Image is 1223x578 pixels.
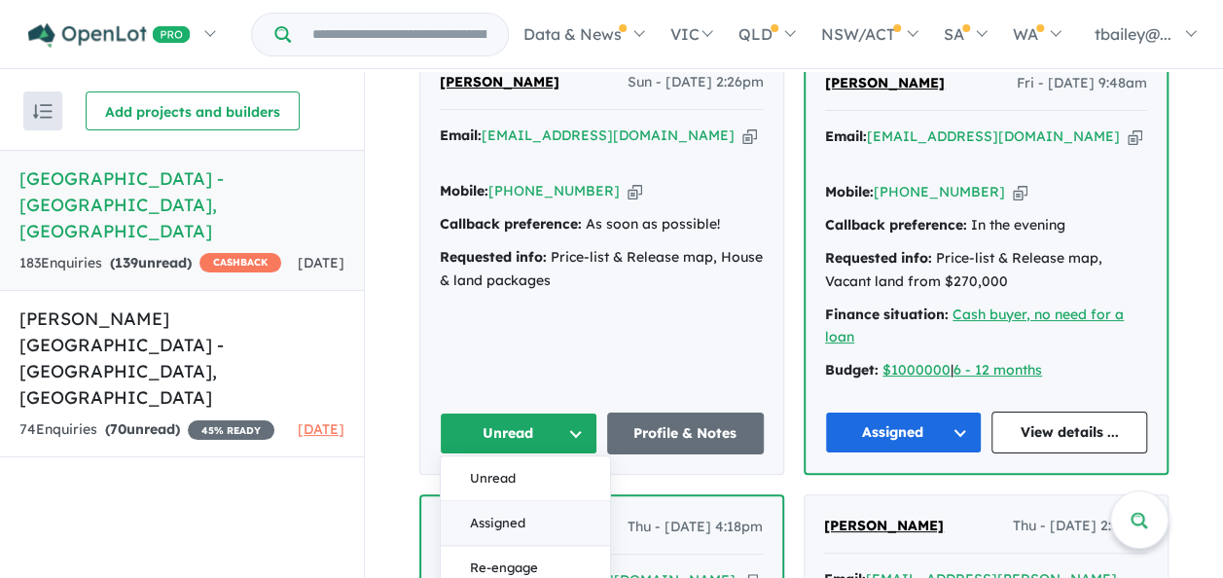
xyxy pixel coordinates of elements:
a: 6 - 12 months [953,361,1042,379]
span: [PERSON_NAME] [825,74,945,91]
strong: Email: [825,127,867,145]
a: Profile & Notes [607,413,765,454]
button: Unread [440,413,597,454]
input: Try estate name, suburb, builder or developer [295,14,504,55]
span: 45 % READY [188,420,274,440]
div: Price-list & Release map, House & land packages [440,246,764,293]
strong: ( unread) [110,254,192,271]
h5: [PERSON_NAME][GEOGRAPHIC_DATA] - [GEOGRAPHIC_DATA] , [GEOGRAPHIC_DATA] [19,306,344,411]
img: sort.svg [33,104,53,119]
a: [PERSON_NAME] [825,72,945,95]
a: $1000000 [882,361,951,379]
div: | [825,359,1147,382]
strong: Callback preference: [825,216,967,234]
a: Cash buyer, no need for a loan [825,306,1124,346]
img: Openlot PRO Logo White [28,23,191,48]
button: Copy [1128,126,1142,147]
div: In the evening [825,214,1147,237]
div: As soon as possible! [440,213,764,236]
div: 74 Enquir ies [19,418,274,442]
button: Copy [742,126,757,146]
strong: Callback preference: [440,215,582,233]
strong: Email: [440,126,482,144]
a: [EMAIL_ADDRESS][DOMAIN_NAME] [867,127,1120,145]
span: Thu - [DATE] 4:18pm [628,516,763,539]
button: Unread [441,457,610,502]
strong: Finance situation: [825,306,949,323]
button: Copy [628,181,642,201]
a: [EMAIL_ADDRESS][DOMAIN_NAME] [482,126,735,144]
a: [PHONE_NUMBER] [488,182,620,199]
span: Sun - [DATE] 2:26pm [628,71,764,94]
span: [PERSON_NAME] [440,73,559,90]
a: [PHONE_NUMBER] [874,183,1005,200]
button: Add projects and builders [86,91,300,130]
button: Assigned [825,412,982,453]
a: View details ... [991,412,1148,453]
strong: Mobile: [825,183,874,200]
span: [DATE] [298,254,344,271]
span: 139 [115,254,138,271]
h5: [GEOGRAPHIC_DATA] - [GEOGRAPHIC_DATA] , [GEOGRAPHIC_DATA] [19,165,344,244]
span: Thu - [DATE] 2:03pm [1013,515,1148,538]
span: [DATE] [298,420,344,438]
strong: Budget: [825,361,879,379]
a: [PERSON_NAME] [824,515,944,538]
a: [PERSON_NAME] [440,71,559,94]
span: [PERSON_NAME] [824,517,944,534]
span: 70 [110,420,126,438]
div: 183 Enquir ies [19,252,281,275]
span: CASHBACK [199,253,281,272]
div: Price-list & Release map, Vacant land from $270,000 [825,247,1147,294]
span: tbailey@... [1095,24,1171,44]
button: Copy [1013,182,1027,202]
strong: Mobile: [440,182,488,199]
strong: ( unread) [105,420,180,438]
strong: Requested info: [440,248,547,266]
strong: Requested info: [825,249,932,267]
button: Assigned [441,502,610,547]
span: Fri - [DATE] 9:48am [1017,72,1147,95]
